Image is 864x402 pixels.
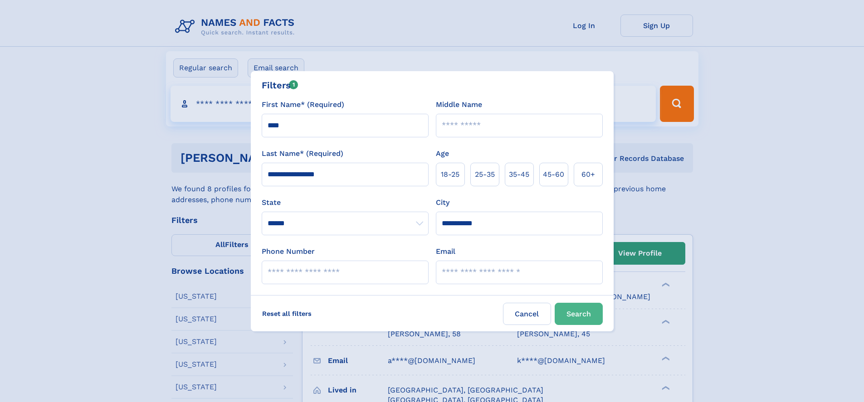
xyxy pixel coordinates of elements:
span: 25‑35 [475,169,495,180]
div: Filters [262,78,298,92]
span: 60+ [581,169,595,180]
label: Age [436,148,449,159]
label: Cancel [503,303,551,325]
span: 35‑45 [509,169,529,180]
label: State [262,197,429,208]
span: 45‑60 [543,169,564,180]
label: Email [436,246,455,257]
label: Phone Number [262,246,315,257]
label: City [436,197,449,208]
button: Search [555,303,603,325]
label: First Name* (Required) [262,99,344,110]
span: 18‑25 [441,169,459,180]
label: Reset all filters [256,303,317,325]
label: Last Name* (Required) [262,148,343,159]
label: Middle Name [436,99,482,110]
